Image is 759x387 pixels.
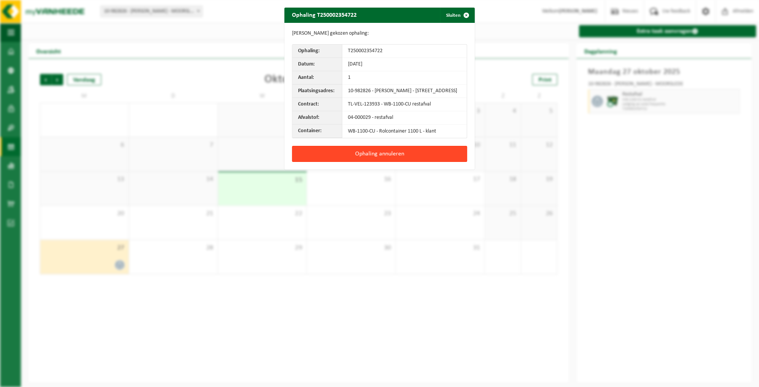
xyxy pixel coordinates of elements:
[292,58,342,71] th: Datum:
[292,85,342,98] th: Plaatsingsadres:
[342,45,467,58] td: T250002354722
[284,8,364,22] h2: Ophaling T250002354722
[342,58,467,71] td: [DATE]
[292,111,342,125] th: Afvalstof:
[342,111,467,125] td: 04-000029 - restafval
[342,85,467,98] td: 10-982826 - [PERSON_NAME] - [STREET_ADDRESS]
[292,98,342,111] th: Contract:
[440,8,474,23] button: Sluiten
[292,45,342,58] th: Ophaling:
[292,125,342,138] th: Container:
[342,71,467,85] td: 1
[342,125,467,138] td: WB-1100-CU - Rolcontainer 1100 L - klant
[342,98,467,111] td: TL-VEL-123933 - WB-1100-CU restafval
[292,30,467,37] p: [PERSON_NAME] gekozen ophaling:
[292,146,467,162] button: Ophaling annuleren
[292,71,342,85] th: Aantal:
